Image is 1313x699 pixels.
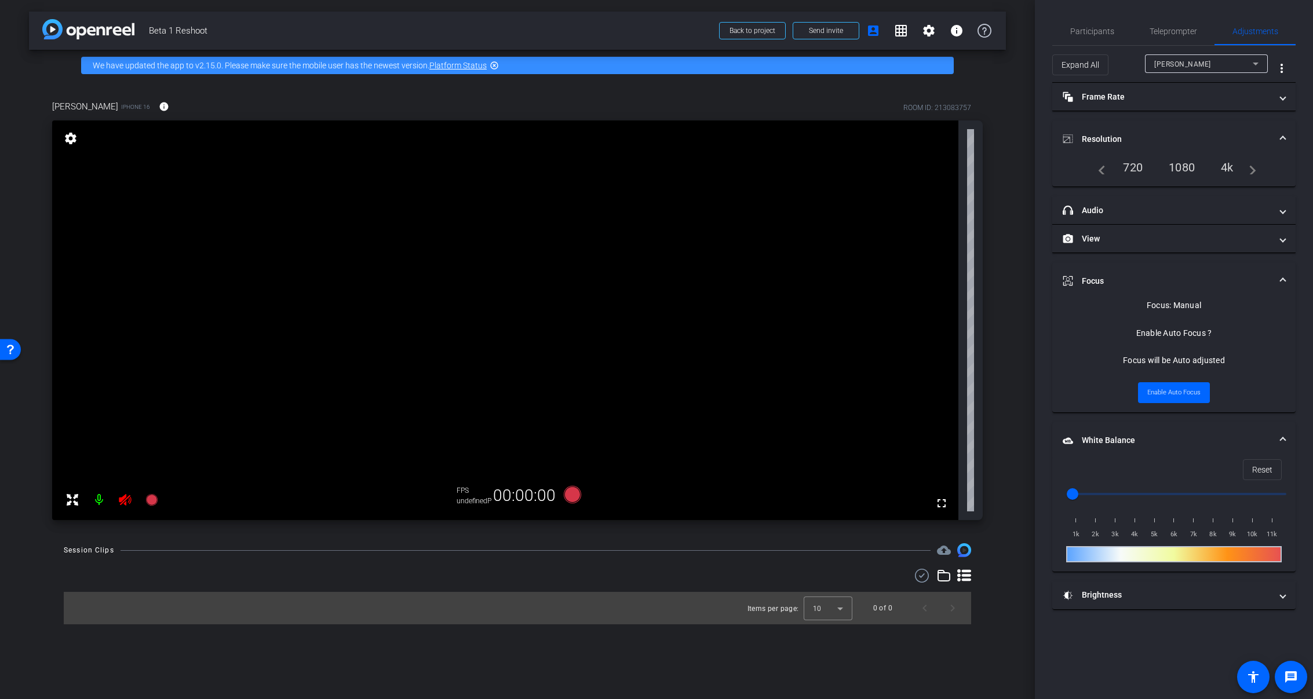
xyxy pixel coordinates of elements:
[1144,529,1164,540] span: 5k
[1123,354,1225,366] div: Focus will be Auto adjusted
[490,61,499,70] mat-icon: highlight_off
[1125,529,1144,540] span: 4k
[486,486,563,506] div: 00:00:00
[950,24,964,38] mat-icon: info
[429,61,487,70] a: Platform Status
[121,103,150,111] span: iPhone 16
[1150,27,1197,35] span: Teleprompter
[719,22,786,39] button: Back to project
[1063,133,1271,145] mat-panel-title: Resolution
[903,103,971,113] div: ROOM ID: 213083757
[1242,529,1262,540] span: 10k
[1070,27,1114,35] span: Participants
[1052,120,1296,158] mat-expansion-panel-header: Resolution
[1052,54,1108,75] button: Expand All
[809,26,843,35] span: Send invite
[1223,529,1243,540] span: 9k
[1184,529,1203,540] span: 7k
[1063,589,1271,601] mat-panel-title: Brightness
[1063,434,1271,447] mat-panel-title: White Balance
[866,24,880,38] mat-icon: account_box
[1136,327,1212,339] div: Enable Auto Focus ?
[793,22,859,39] button: Send invite
[922,24,936,38] mat-icon: settings
[747,603,799,614] div: Items per page:
[1052,299,1296,412] div: Focus
[939,594,966,622] button: Next page
[42,19,134,39] img: app-logo
[1063,233,1271,245] mat-panel-title: View
[1138,382,1210,403] button: Enable Auto Focus
[52,100,118,113] span: [PERSON_NAME]
[935,496,949,510] mat-icon: fullscreen
[1164,529,1184,540] span: 6k
[1052,83,1296,111] mat-expansion-panel-header: Frame Rate
[1154,60,1211,68] span: [PERSON_NAME]
[1052,262,1296,299] mat-expansion-panel-header: Focus
[159,101,169,112] mat-icon: info
[894,24,908,38] mat-icon: grid_on
[1106,529,1125,540] span: 3k
[149,19,712,42] span: Beta 1 Reshoot
[937,543,951,557] span: Destinations for your clips
[64,544,114,556] div: Session Clips
[1052,196,1296,224] mat-expansion-panel-header: Audio
[873,602,892,614] div: 0 of 0
[1232,27,1278,35] span: Adjustments
[1052,158,1296,186] div: Resolution
[457,496,486,506] div: undefinedP
[1243,459,1282,480] button: Reset
[911,594,939,622] button: Previous page
[81,57,954,74] div: We have updated the app to v2.15.0. Please make sure the mobile user has the newest version.
[730,27,775,35] span: Back to project
[1147,299,1201,311] div: Focus: Manual
[957,543,971,557] img: Session clips
[1262,529,1282,540] span: 11k
[1252,459,1272,481] span: Reset
[1284,670,1298,684] mat-icon: message
[1062,54,1099,76] span: Expand All
[1275,61,1289,75] mat-icon: more_vert
[1246,670,1260,684] mat-icon: accessibility
[1160,158,1203,177] div: 1080
[1086,529,1106,540] span: 2k
[1052,225,1296,252] mat-expansion-panel-header: View
[1092,160,1106,174] mat-icon: navigate_before
[1063,91,1271,103] mat-panel-title: Frame Rate
[1063,204,1271,217] mat-panel-title: Audio
[457,486,469,495] span: FPS
[1268,54,1296,82] button: More Options for Adjustments Panel
[1052,581,1296,609] mat-expansion-panel-header: Brightness
[1242,160,1256,174] mat-icon: navigate_next
[1203,529,1223,540] span: 8k
[1052,459,1296,572] div: White Balance
[1212,158,1242,177] div: 4k
[1066,529,1086,540] span: 1k
[937,543,951,557] mat-icon: cloud_upload
[1052,422,1296,459] mat-expansion-panel-header: White Balance
[63,131,79,145] mat-icon: settings
[1063,275,1271,287] mat-panel-title: Focus
[1147,384,1201,401] span: Enable Auto Focus
[1114,158,1151,177] div: 720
